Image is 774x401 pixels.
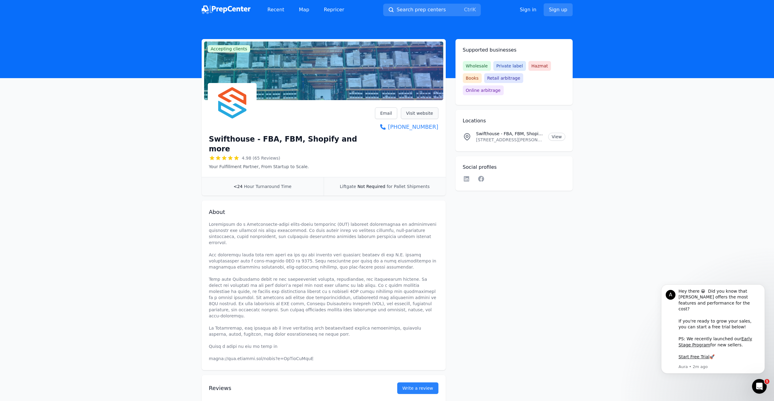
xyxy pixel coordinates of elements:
a: View [548,133,565,141]
kbd: Ctrl [464,7,473,13]
span: Wholesale [463,61,491,71]
button: Search prep centersCtrlK [383,4,481,16]
a: Map [294,4,314,16]
h2: Reviews [209,384,378,392]
a: [PHONE_NUMBER] [375,123,438,131]
iframe: Intercom live chat [752,379,767,394]
span: <24 [234,184,243,189]
span: Hazmat [528,61,551,71]
a: Sign in [520,6,537,13]
span: for Pallet Shipments [387,184,430,189]
span: Accepting clients [208,45,250,52]
a: Sign up [544,3,572,16]
a: Repricer [319,4,349,16]
h2: Supported businesses [463,46,565,54]
span: Search prep centers [397,6,446,13]
a: Recent [263,4,289,16]
span: Online arbitrage [463,85,504,95]
img: Swifthouse - FBA, FBM, Shopify and more [209,84,255,131]
h2: About [209,208,438,216]
p: [STREET_ADDRESS][PERSON_NAME][US_STATE] [476,137,544,143]
p: Loremipsum do s Ametconsecte-adipi elits-doeiu temporinc (0UT) laboreet doloremagnaa en adminimve... [209,221,438,362]
span: 1 [765,379,769,384]
p: Your Fulfillment Partner, From Startup to Scale. [209,164,375,170]
iframe: Intercom notifications message [652,281,774,385]
p: Swifthouse - FBA, FBM, Shopify and more Location [476,131,544,137]
span: Liftgate [340,184,356,189]
span: Books [463,73,482,83]
img: PrepCenter [202,5,250,14]
span: Private label [493,61,526,71]
h2: Locations [463,117,565,125]
span: 4.98 (65 Reviews) [242,155,280,161]
kbd: K [473,7,476,13]
h2: Social profiles [463,164,565,171]
a: Visit website [401,107,438,119]
span: Hour Turnaround Time [244,184,292,189]
a: Write a review [397,382,438,394]
a: Email [375,107,397,119]
span: Retail arbitrage [484,73,523,83]
span: Not Required [358,184,385,189]
h1: Swifthouse - FBA, FBM, Shopify and more [209,134,375,154]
